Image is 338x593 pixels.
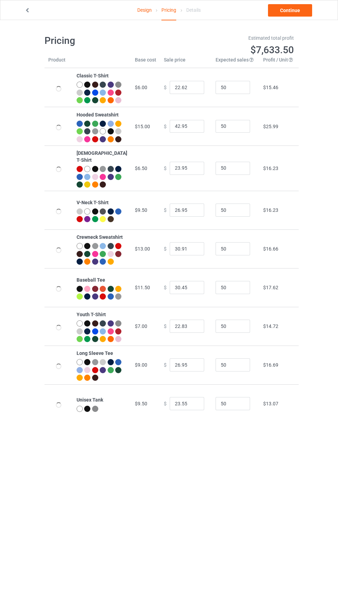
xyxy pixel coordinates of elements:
[164,362,167,368] span: $
[164,123,167,129] span: $
[77,277,105,283] b: Baseball Tee
[259,56,299,68] th: Profit / Unit
[250,44,294,56] span: $7,633.50
[135,166,147,171] span: $6.50
[164,246,167,252] span: $
[77,312,106,317] b: Youth T-Shirt
[263,124,278,129] span: $25.99
[77,73,109,78] b: Classic T-Shirt
[77,350,113,356] b: Long Sleeve Tee
[115,320,121,327] img: heather_texture.png
[135,207,147,213] span: $9.50
[135,323,147,329] span: $7.00
[212,56,259,68] th: Expected sales
[164,207,167,213] span: $
[137,0,152,20] a: Design
[164,401,167,406] span: $
[263,85,278,90] span: $15.46
[131,56,160,68] th: Base cost
[174,35,294,41] div: Estimated total profit
[263,285,278,290] span: $17.62
[77,150,127,163] b: [DEMOGRAPHIC_DATA] T-Shirt
[115,293,121,300] img: heather_texture.png
[164,323,167,329] span: $
[135,362,147,368] span: $9.00
[160,56,212,68] th: Sale price
[77,200,109,205] b: V-Neck T-Shirt
[263,207,278,213] span: $16.23
[161,0,176,20] div: Pricing
[44,56,73,68] th: Product
[135,124,150,129] span: $15.00
[164,165,167,171] span: $
[263,166,278,171] span: $16.23
[135,285,150,290] span: $11.50
[263,401,278,406] span: $13.07
[186,0,201,20] div: Details
[115,82,121,88] img: heather_texture.png
[135,85,147,90] span: $6.00
[135,401,147,406] span: $9.50
[77,234,123,240] b: Crewneck Sweatshirt
[263,362,278,368] span: $16.69
[135,246,150,252] span: $13.00
[164,85,167,90] span: $
[263,323,278,329] span: $14.72
[263,246,278,252] span: $16.66
[92,406,98,412] img: heather_texture.png
[164,285,167,290] span: $
[77,112,119,117] b: Hooded Sweatshirt
[77,397,103,403] b: Unisex Tank
[268,4,312,17] a: Continue
[44,35,165,47] h1: Pricing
